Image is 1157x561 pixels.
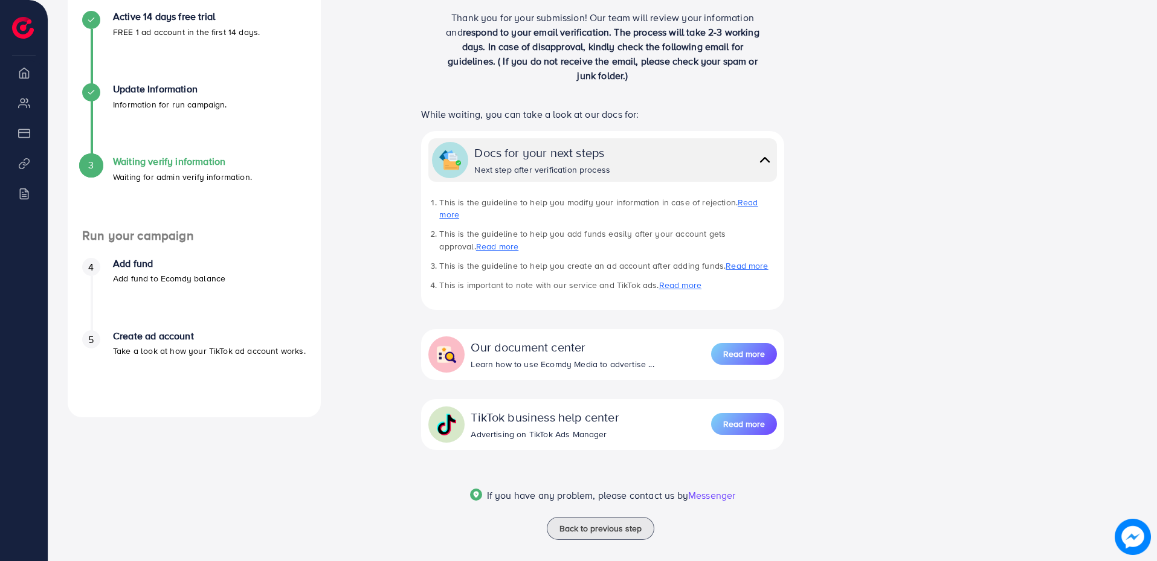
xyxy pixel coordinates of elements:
[113,271,225,286] p: Add fund to Ecomdy balance
[756,151,773,168] img: collapse
[439,228,776,252] li: This is the guideline to help you add funds easily after your account gets approval.
[723,348,765,360] span: Read more
[471,338,654,356] div: Our document center
[68,83,321,156] li: Update Information
[439,149,461,171] img: collapse
[88,260,94,274] span: 4
[113,170,252,184] p: Waiting for admin verify information.
[723,418,765,430] span: Read more
[659,279,701,291] a: Read more
[711,412,777,436] a: Read more
[88,158,94,172] span: 3
[113,25,260,39] p: FREE 1 ad account in the first 14 days.
[113,156,252,167] h4: Waiting verify information
[436,344,457,365] img: collapse
[113,344,306,358] p: Take a look at how your TikTok ad account works.
[474,164,610,176] div: Next step after verification process
[439,279,776,291] li: This is important to note with our service and TikTok ads.
[688,489,735,502] span: Messenger
[68,156,321,228] li: Waiting verify information
[442,10,764,83] p: Thank you for your submission! Our team will review your information and
[471,428,619,440] div: Advertising on TikTok Ads Manager
[559,522,642,534] span: Back to previous step
[471,408,619,426] div: TikTok business help center
[711,413,777,435] button: Read more
[711,342,777,366] a: Read more
[448,25,759,82] span: respond to your email verification. The process will take 2-3 working days. In case of disapprova...
[474,144,610,161] div: Docs for your next steps
[1115,519,1151,555] img: image
[113,330,306,342] h4: Create ad account
[68,258,321,330] li: Add fund
[470,489,482,501] img: Popup guide
[711,343,777,365] button: Read more
[113,97,227,112] p: Information for run campaign.
[12,17,34,39] img: logo
[471,358,654,370] div: Learn how to use Ecomdy Media to advertise ...
[439,260,776,272] li: This is the guideline to help you create an ad account after adding funds.
[68,228,321,243] h4: Run your campaign
[421,107,784,121] p: While waiting, you can take a look at our docs for:
[726,260,768,272] a: Read more
[547,517,654,540] button: Back to previous step
[439,196,776,221] li: This is the guideline to help you modify your information in case of rejection.
[436,414,457,435] img: collapse
[487,489,688,502] span: If you have any problem, please contact us by
[476,240,518,252] a: Read more
[113,83,227,95] h4: Update Information
[113,11,260,22] h4: Active 14 days free trial
[68,11,321,83] li: Active 14 days free trial
[439,196,758,220] a: Read more
[68,330,321,403] li: Create ad account
[88,333,94,347] span: 5
[113,258,225,269] h4: Add fund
